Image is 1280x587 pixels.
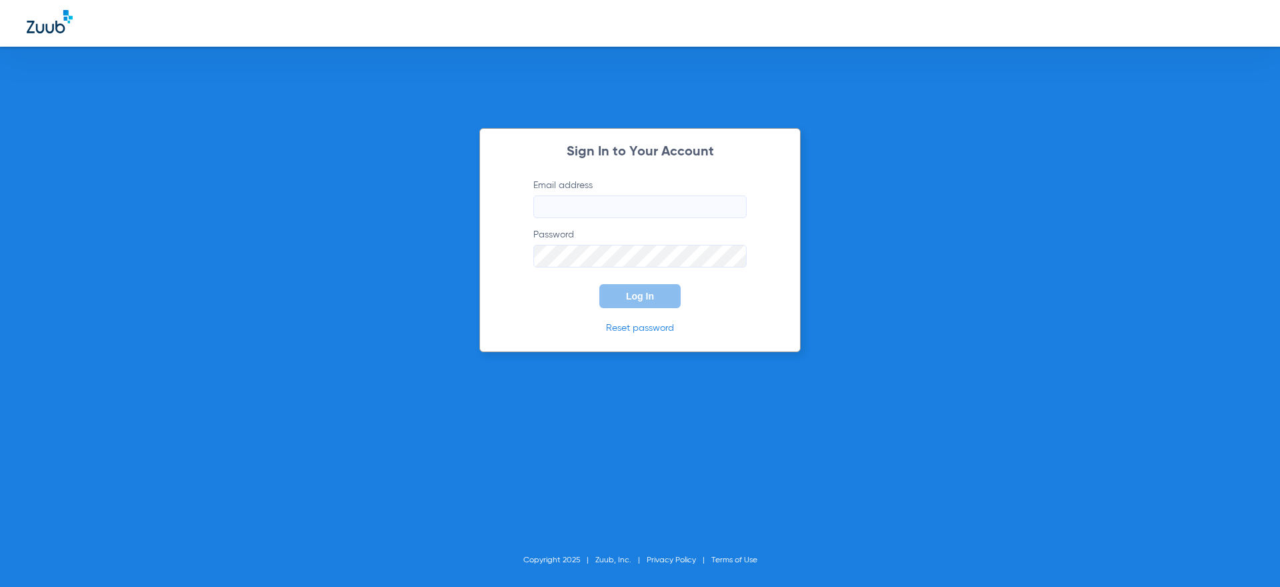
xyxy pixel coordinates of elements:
[533,195,747,218] input: Email address
[513,145,767,159] h2: Sign In to Your Account
[647,556,696,564] a: Privacy Policy
[27,10,73,33] img: Zuub Logo
[711,556,757,564] a: Terms of Use
[599,284,681,308] button: Log In
[533,179,747,218] label: Email address
[533,245,747,267] input: Password
[595,554,647,567] li: Zuub, Inc.
[626,291,654,302] span: Log In
[533,228,747,267] label: Password
[606,324,674,333] a: Reset password
[523,554,595,567] li: Copyright 2025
